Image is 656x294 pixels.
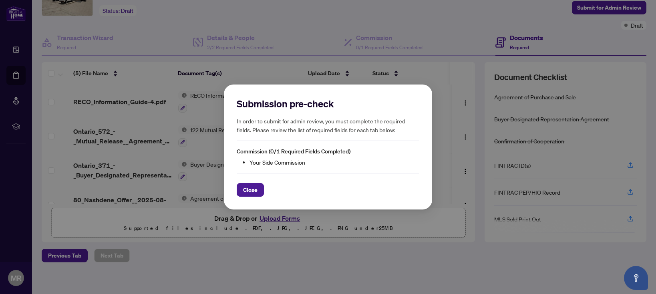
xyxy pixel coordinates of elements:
[237,97,419,110] h2: Submission pre-check
[250,158,419,167] li: Your Side Commission
[237,148,350,155] span: Commission (0/1 Required Fields Completed)
[237,117,419,134] h5: In order to submit for admin review, you must complete the required fields. Please review the lis...
[237,183,264,197] button: Close
[243,183,258,196] span: Close
[624,266,648,290] button: Open asap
